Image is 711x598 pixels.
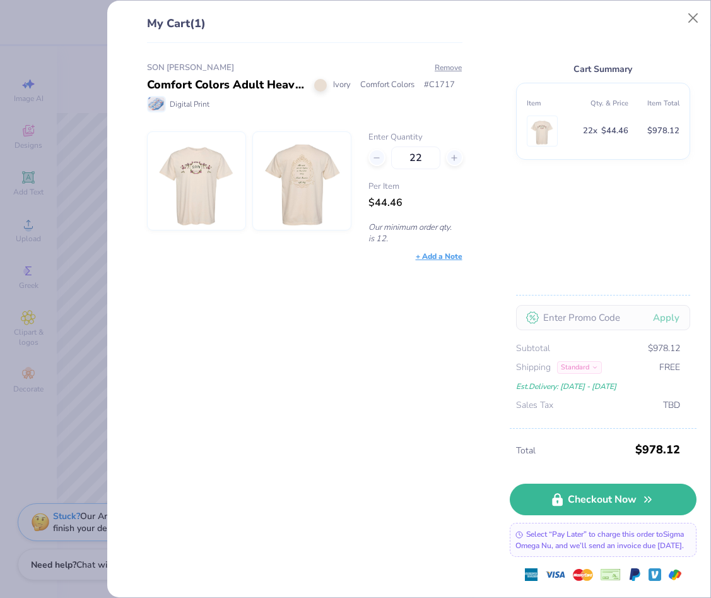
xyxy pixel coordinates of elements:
button: Remove [434,62,462,73]
span: $44.46 [368,196,403,210]
img: Digital Print [148,97,165,111]
span: TBD [663,398,680,412]
a: Checkout Now [510,484,696,515]
img: master-card [573,565,593,585]
img: cheque [601,568,621,581]
img: Comfort Colors C1717 [261,132,342,230]
img: Comfort Colors C1717 [156,132,237,230]
input: Enter Promo Code [516,305,690,330]
div: SON [PERSON_NAME] [147,62,462,75]
th: Item [527,93,578,113]
th: Item Total [628,93,679,113]
th: Qty. & Price [577,93,628,113]
div: + Add a Note [416,251,462,262]
span: $978.12 [648,342,680,356]
img: Venmo [649,568,661,581]
span: FREE [659,361,680,374]
span: Sales Tax [516,398,553,412]
span: $978.12 [635,438,680,461]
input: – – [391,147,440,169]
p: Our minimum order qty. is 12. [368,222,463,244]
span: Per Item [368,181,463,193]
span: $44.46 [601,124,628,138]
span: Subtotal [516,342,550,356]
img: express [525,568,538,581]
span: 22 x [583,124,597,138]
button: Close [681,6,705,30]
div: Select “Pay Later” to charge this order to Sigma Omega Nu , and we’ll send an invoice due [DATE]. [510,523,696,557]
span: Total [516,444,632,458]
img: Paypal [628,568,641,581]
div: Standard [557,361,602,374]
div: Cart Summary [516,62,690,76]
span: Comfort Colors [360,79,414,92]
span: Digital Print [170,99,209,110]
div: My Cart (1) [147,15,462,43]
span: Ivory [333,79,351,92]
img: visa [545,565,565,585]
span: Shipping [516,361,551,374]
span: $978.12 [647,124,679,138]
img: Comfort Colors C1717 [530,116,555,146]
div: Comfort Colors Adult Heavyweight T-Shirt [147,76,305,93]
label: Enter Quantity [368,131,463,144]
span: # C1717 [424,79,455,92]
img: GPay [669,568,681,581]
div: Est. Delivery: [DATE] - [DATE] [516,380,680,393]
